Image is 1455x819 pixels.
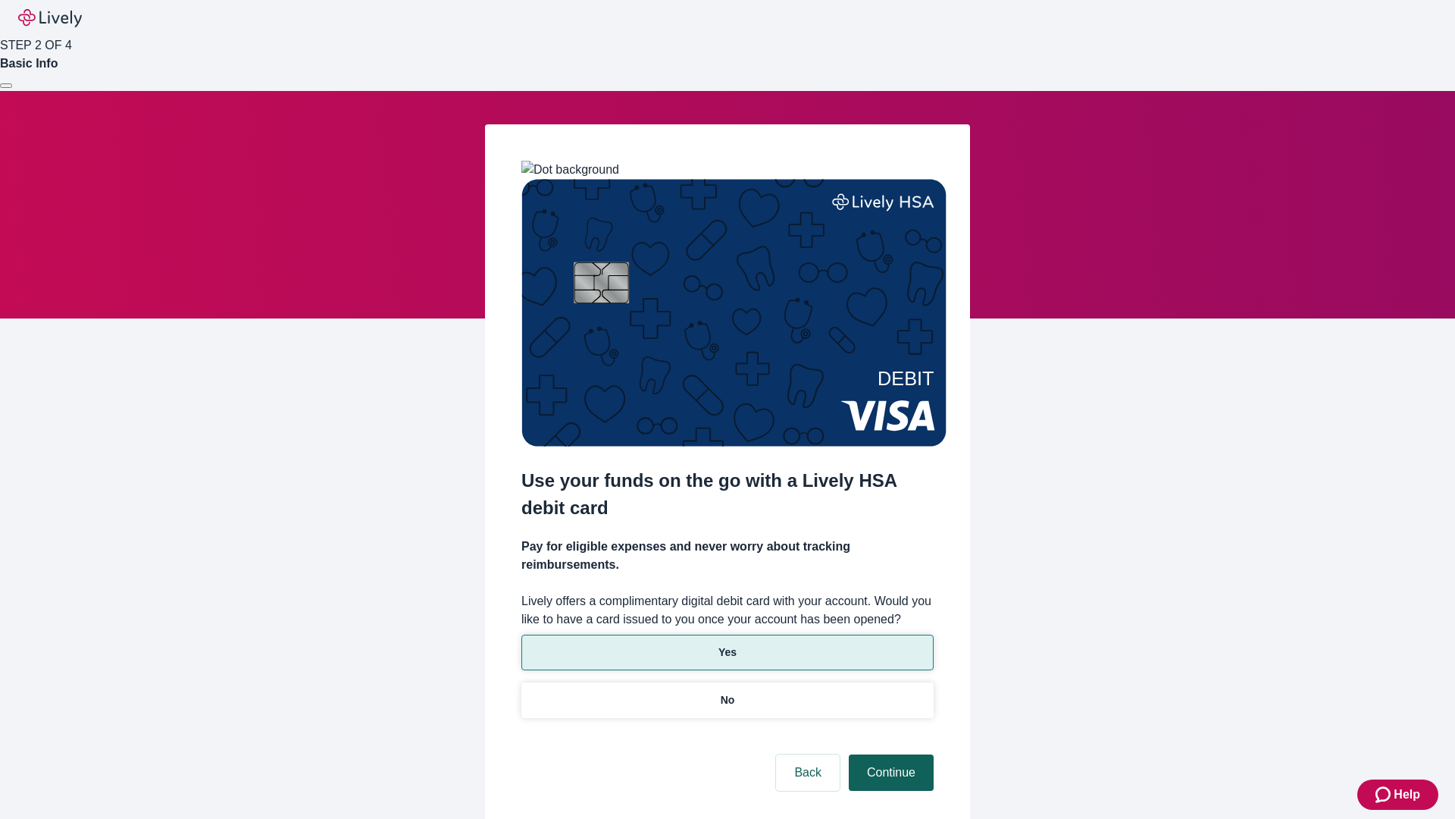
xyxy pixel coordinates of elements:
[521,179,947,447] img: Debit card
[18,9,82,27] img: Lively
[721,692,735,708] p: No
[521,161,619,179] img: Dot background
[521,467,934,522] h2: Use your funds on the go with a Lively HSA debit card
[521,538,934,574] h4: Pay for eligible expenses and never worry about tracking reimbursements.
[718,645,737,661] p: Yes
[1375,786,1394,804] svg: Zendesk support icon
[521,592,934,629] label: Lively offers a complimentary digital debit card with your account. Would you like to have a card...
[521,682,934,718] button: No
[776,755,840,791] button: Back
[1357,780,1438,810] button: Zendesk support iconHelp
[1394,786,1420,804] span: Help
[849,755,934,791] button: Continue
[521,635,934,670] button: Yes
